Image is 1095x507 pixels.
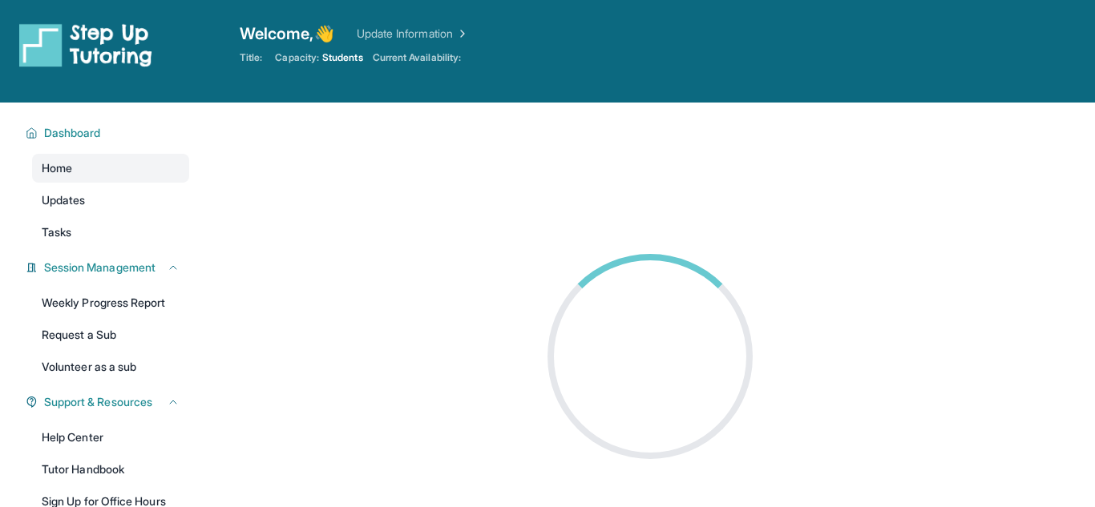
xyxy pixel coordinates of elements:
[42,192,86,208] span: Updates
[373,51,461,64] span: Current Availability:
[453,26,469,42] img: Chevron Right
[32,352,189,381] a: Volunteer as a sub
[32,423,189,452] a: Help Center
[42,224,71,240] span: Tasks
[44,394,152,410] span: Support & Resources
[44,260,156,276] span: Session Management
[32,154,189,183] a: Home
[38,125,180,141] button: Dashboard
[32,288,189,317] a: Weekly Progress Report
[32,186,189,215] a: Updates
[19,22,152,67] img: logo
[42,160,72,176] span: Home
[38,260,180,276] button: Session Management
[38,394,180,410] button: Support & Resources
[240,22,334,45] span: Welcome, 👋
[32,218,189,247] a: Tasks
[32,320,189,349] a: Request a Sub
[32,455,189,484] a: Tutor Handbook
[322,51,363,64] span: Students
[44,125,101,141] span: Dashboard
[275,51,319,64] span: Capacity:
[240,51,262,64] span: Title:
[357,26,469,42] a: Update Information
